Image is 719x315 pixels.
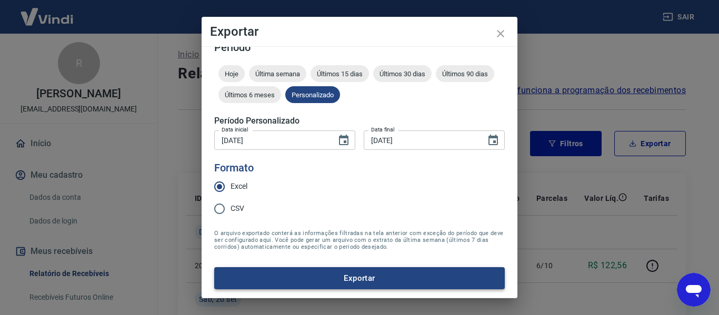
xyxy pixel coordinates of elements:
[218,65,245,82] div: Hoje
[249,65,306,82] div: Última semana
[373,70,432,78] span: Últimos 30 dias
[214,160,254,176] legend: Formato
[311,65,369,82] div: Últimos 15 dias
[214,116,505,126] h5: Período Personalizado
[677,273,711,307] iframe: Botão para abrir a janela de mensagens
[231,181,247,192] span: Excel
[214,130,329,150] input: DD/MM/YYYY
[364,130,478,150] input: DD/MM/YYYY
[285,86,340,103] div: Personalizado
[218,86,281,103] div: Últimos 6 meses
[231,203,244,214] span: CSV
[483,130,504,151] button: Choose date, selected date is 23 de set de 2025
[249,70,306,78] span: Última semana
[214,230,505,250] span: O arquivo exportado conterá as informações filtradas na tela anterior com exceção do período que ...
[285,91,340,99] span: Personalizado
[214,42,505,53] h5: Período
[436,65,494,82] div: Últimos 90 dias
[218,91,281,99] span: Últimos 6 meses
[210,25,509,38] h4: Exportar
[218,70,245,78] span: Hoje
[311,70,369,78] span: Últimos 15 dias
[333,130,354,151] button: Choose date, selected date is 20 de set de 2025
[436,70,494,78] span: Últimos 90 dias
[373,65,432,82] div: Últimos 30 dias
[488,21,513,46] button: close
[371,126,395,134] label: Data final
[222,126,248,134] label: Data inicial
[214,267,505,289] button: Exportar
